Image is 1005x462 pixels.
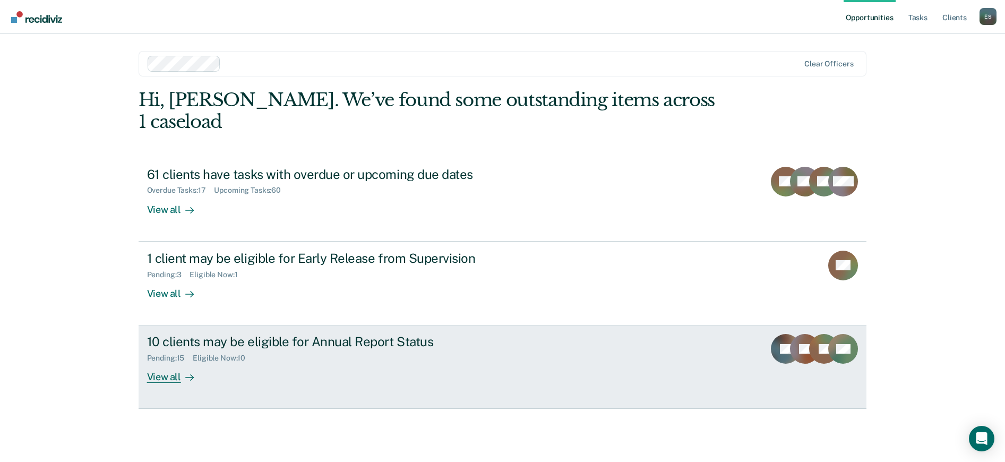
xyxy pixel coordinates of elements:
div: Eligible Now : 10 [193,354,254,363]
a: 61 clients have tasks with overdue or upcoming due datesOverdue Tasks:17Upcoming Tasks:60View all [139,158,867,242]
div: Open Intercom Messenger [969,426,994,451]
div: 61 clients have tasks with overdue or upcoming due dates [147,167,520,182]
div: Upcoming Tasks : 60 [214,186,289,195]
div: E S [980,8,997,25]
div: View all [147,195,207,216]
button: Profile dropdown button [980,8,997,25]
a: 10 clients may be eligible for Annual Report StatusPending:15Eligible Now:10View all [139,326,867,409]
div: Hi, [PERSON_NAME]. We’ve found some outstanding items across 1 caseload [139,89,721,133]
div: 10 clients may be eligible for Annual Report Status [147,334,520,349]
div: Overdue Tasks : 17 [147,186,214,195]
a: 1 client may be eligible for Early Release from SupervisionPending:3Eligible Now:1View all [139,242,867,326]
div: View all [147,363,207,383]
div: View all [147,279,207,300]
div: Clear officers [804,59,853,69]
div: 1 client may be eligible for Early Release from Supervision [147,251,520,266]
div: Eligible Now : 1 [190,270,246,279]
div: Pending : 15 [147,354,193,363]
div: Pending : 3 [147,270,190,279]
img: Recidiviz [11,11,62,23]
